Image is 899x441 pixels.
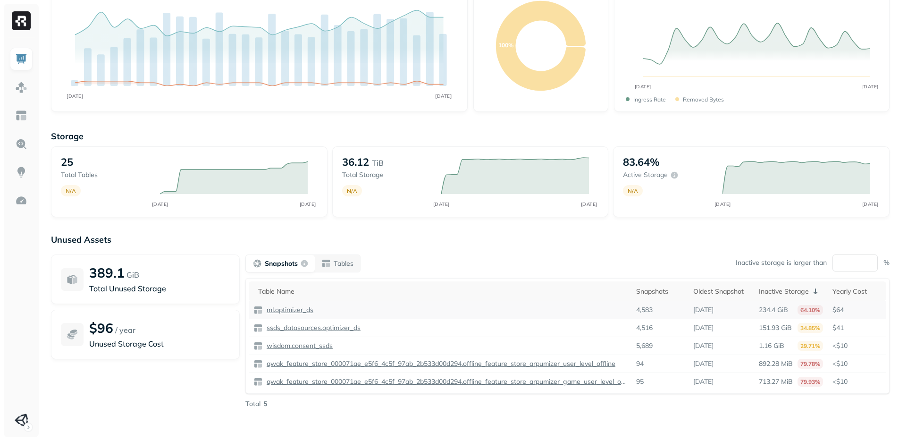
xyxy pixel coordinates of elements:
a: wisdom.consent_ssds [263,341,333,350]
p: [DATE] [693,359,714,368]
p: Tables [334,259,353,268]
p: 1.16 GiB [759,341,784,350]
tspan: [DATE] [433,201,449,207]
a: qwak_feature_store_000071ae_e5f6_4c5f_97ab_2b533d00d294.offline_feature_store_arpumizer_game_user... [263,377,627,386]
p: GiB [126,269,139,280]
tspan: [DATE] [714,201,731,207]
p: ml.optimizer_ds [265,305,313,314]
p: Total storage [342,170,432,179]
p: 34.85% [798,323,823,333]
p: N/A [347,187,357,195]
p: TiB [372,157,384,169]
p: N/A [628,187,638,195]
p: Inactive storage is larger than [736,258,827,267]
p: N/A [66,187,76,195]
div: Oldest Snapshot [693,287,749,296]
p: 64.10% [798,305,823,315]
img: Insights [15,166,27,178]
p: [DATE] [693,377,714,386]
p: [DATE] [693,323,714,332]
p: 713.27 MiB [759,377,793,386]
p: $96 [89,320,113,336]
p: 5 [263,399,267,408]
tspan: [DATE] [435,93,452,99]
p: 29.71% [798,341,823,351]
p: Unused Assets [51,234,890,245]
p: <$10 [832,341,882,350]
p: Active storage [623,170,668,179]
p: $41 [832,323,882,332]
p: 234.4 GiB [759,305,788,314]
p: $64 [832,305,882,314]
p: <$10 [832,359,882,368]
p: 4,583 [636,305,653,314]
p: 79.93% [798,377,823,387]
p: % [883,258,890,267]
p: Total Unused Storage [89,283,230,294]
div: Snapshots [636,287,684,296]
img: Asset Explorer [15,110,27,122]
img: Assets [15,81,27,93]
p: 892.28 MiB [759,359,793,368]
text: 100% [498,42,513,49]
p: Inactive Storage [759,287,809,296]
tspan: [DATE] [580,201,597,207]
tspan: [DATE] [634,84,651,90]
p: Total [245,399,260,408]
img: table [253,377,263,387]
p: 25 [61,155,73,169]
p: Ingress Rate [633,96,666,103]
p: 94 [636,359,644,368]
p: 389.1 [89,264,125,281]
p: 95 [636,377,644,386]
img: Query Explorer [15,138,27,150]
div: Yearly Cost [832,287,882,296]
img: table [253,323,263,333]
tspan: [DATE] [862,84,878,90]
tspan: [DATE] [862,201,878,207]
p: / year [115,324,135,336]
img: table [253,341,263,351]
p: Removed bytes [683,96,724,103]
img: table [253,305,263,315]
img: Ryft [12,11,31,30]
p: Snapshots [265,259,298,268]
tspan: [DATE] [152,201,168,207]
p: 83.64% [623,155,660,169]
p: wisdom.consent_ssds [265,341,333,350]
img: Dashboard [15,53,27,65]
p: Unused Storage Cost [89,338,230,349]
p: Total tables [61,170,151,179]
p: qwak_feature_store_000071ae_e5f6_4c5f_97ab_2b533d00d294.offline_feature_store_arpumizer_game_user... [265,377,627,386]
p: <$10 [832,377,882,386]
p: 79.78% [798,359,823,369]
tspan: [DATE] [300,201,316,207]
p: 4,516 [636,323,653,332]
img: Optimization [15,195,27,207]
img: Unity [15,414,28,427]
p: qwak_feature_store_000071ae_e5f6_4c5f_97ab_2b533d00d294.offline_feature_store_arpumizer_user_leve... [265,359,615,368]
p: ssds_datasources.optimizer_ds [265,323,361,332]
p: Storage [51,131,890,142]
a: ml.optimizer_ds [263,305,313,314]
div: Table Name [258,287,627,296]
p: 151.93 GiB [759,323,792,332]
a: ssds_datasources.optimizer_ds [263,323,361,332]
img: table [253,359,263,369]
tspan: [DATE] [67,93,83,99]
p: 5,689 [636,341,653,350]
p: [DATE] [693,305,714,314]
p: 36.12 [342,155,369,169]
a: qwak_feature_store_000071ae_e5f6_4c5f_97ab_2b533d00d294.offline_feature_store_arpumizer_user_leve... [263,359,615,368]
p: [DATE] [693,341,714,350]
